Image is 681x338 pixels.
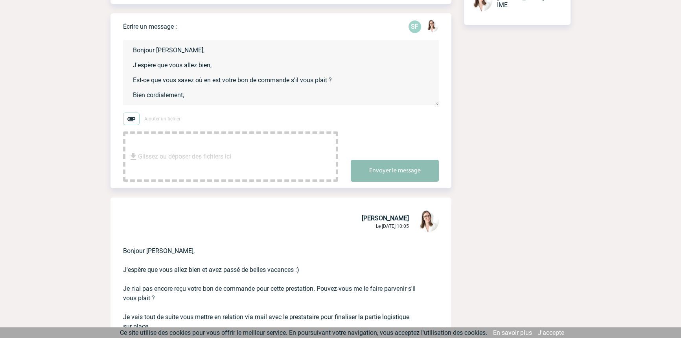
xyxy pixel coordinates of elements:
div: Sophie FULGONI [409,20,421,33]
a: En savoir plus [493,329,532,336]
span: Ce site utilise des cookies pour vous offrir le meilleur service. En poursuivant votre navigation... [120,329,487,336]
button: Envoyer le message [351,160,439,182]
span: Ajouter un fichier [144,116,180,122]
img: 122719-0.jpg [426,20,438,32]
p: Écrire un message : [123,23,177,30]
span: IME [497,1,508,9]
span: [PERSON_NAME] [362,214,409,222]
div: Bérengère LEMONNIER [426,20,438,34]
img: 122719-0.jpg [417,210,439,232]
span: Glissez ou déposer des fichiers ici [138,137,231,176]
a: J'accepte [538,329,564,336]
p: SF [409,20,421,33]
span: Le [DATE] 10:05 [376,223,409,229]
img: file_download.svg [129,152,138,161]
